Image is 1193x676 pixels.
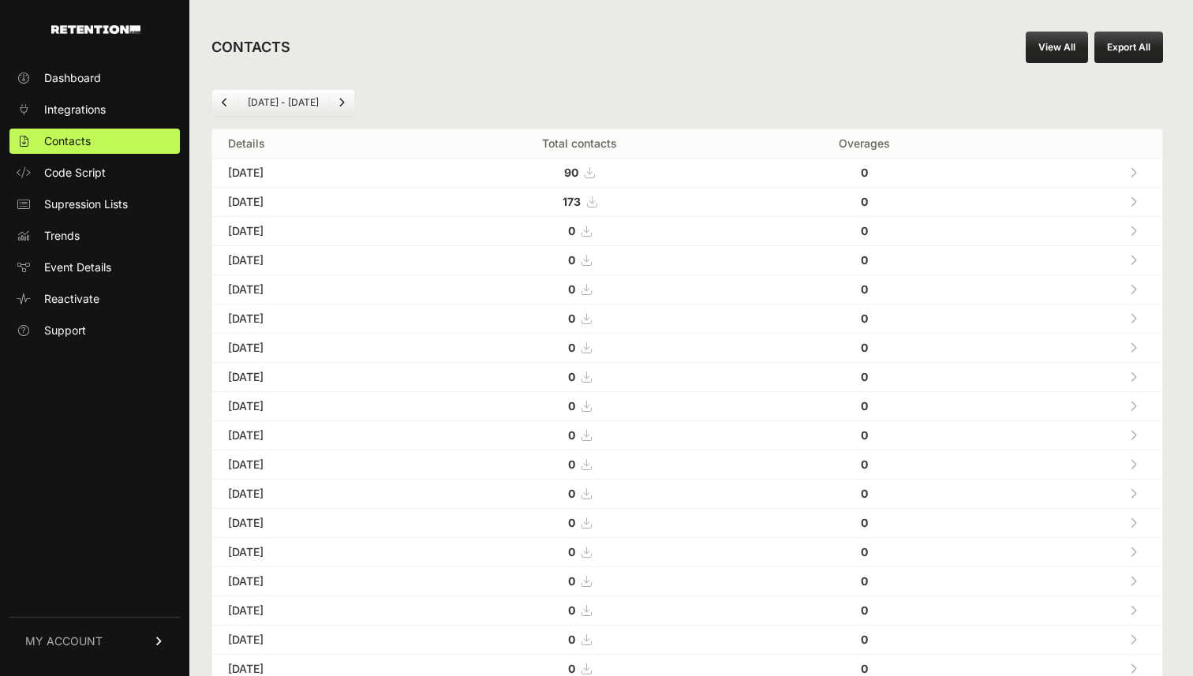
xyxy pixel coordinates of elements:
[212,421,419,450] td: [DATE]
[212,217,419,246] td: [DATE]
[861,574,868,588] strong: 0
[9,617,180,665] a: MY ACCOUNT
[1094,32,1163,63] button: Export All
[861,312,868,325] strong: 0
[212,159,419,188] td: [DATE]
[861,341,868,354] strong: 0
[25,633,103,649] span: MY ACCOUNT
[568,574,575,588] strong: 0
[563,195,596,208] a: 173
[568,253,575,267] strong: 0
[44,291,99,307] span: Reactivate
[212,596,419,626] td: [DATE]
[44,70,101,86] span: Dashboard
[212,509,419,538] td: [DATE]
[44,165,106,181] span: Code Script
[564,166,594,179] a: 90
[861,428,868,442] strong: 0
[568,458,575,471] strong: 0
[212,626,419,655] td: [DATE]
[563,195,581,208] strong: 173
[9,192,180,217] a: Supression Lists
[212,538,419,567] td: [DATE]
[9,286,180,312] a: Reactivate
[9,223,180,248] a: Trends
[212,90,237,115] a: Previous
[568,282,575,296] strong: 0
[568,224,575,237] strong: 0
[212,334,419,363] td: [DATE]
[568,633,575,646] strong: 0
[212,129,419,159] th: Details
[568,662,575,675] strong: 0
[212,567,419,596] td: [DATE]
[861,253,868,267] strong: 0
[861,516,868,529] strong: 0
[568,399,575,413] strong: 0
[861,487,868,500] strong: 0
[212,275,419,304] td: [DATE]
[861,370,868,383] strong: 0
[44,323,86,338] span: Support
[9,255,180,280] a: Event Details
[861,282,868,296] strong: 0
[44,196,128,212] span: Supression Lists
[861,166,868,179] strong: 0
[212,480,419,509] td: [DATE]
[861,195,868,208] strong: 0
[568,312,575,325] strong: 0
[568,370,575,383] strong: 0
[212,392,419,421] td: [DATE]
[44,133,91,149] span: Contacts
[9,160,180,185] a: Code Script
[9,97,180,122] a: Integrations
[212,363,419,392] td: [DATE]
[51,25,140,34] img: Retention.com
[44,228,80,244] span: Trends
[44,260,111,275] span: Event Details
[568,545,575,558] strong: 0
[44,102,106,118] span: Integrations
[861,603,868,617] strong: 0
[212,304,419,334] td: [DATE]
[329,90,354,115] a: Next
[861,633,868,646] strong: 0
[861,662,868,675] strong: 0
[568,516,575,529] strong: 0
[861,458,868,471] strong: 0
[419,129,739,159] th: Total contacts
[568,341,575,354] strong: 0
[212,246,419,275] td: [DATE]
[212,188,419,217] td: [DATE]
[568,428,575,442] strong: 0
[739,129,989,159] th: Overages
[212,450,419,480] td: [DATE]
[861,399,868,413] strong: 0
[211,36,290,58] h2: CONTACTS
[9,318,180,343] a: Support
[861,545,868,558] strong: 0
[861,224,868,237] strong: 0
[568,487,575,500] strong: 0
[9,129,180,154] a: Contacts
[568,603,575,617] strong: 0
[564,166,578,179] strong: 90
[1026,32,1088,63] a: View All
[9,65,180,91] a: Dashboard
[237,96,328,109] li: [DATE] - [DATE]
